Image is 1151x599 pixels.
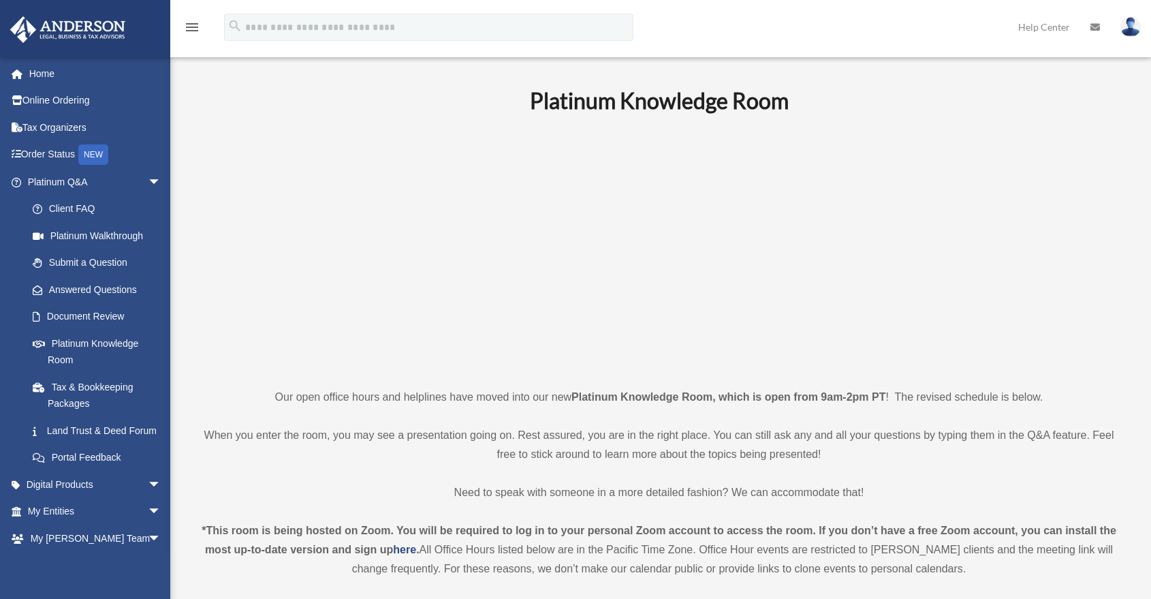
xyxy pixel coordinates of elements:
[10,60,182,87] a: Home
[10,471,182,498] a: Digital Productsarrow_drop_down
[19,444,182,472] a: Portal Feedback
[416,544,419,555] strong: .
[10,141,182,169] a: Order StatusNEW
[393,544,416,555] a: here
[148,168,175,196] span: arrow_drop_down
[19,330,175,373] a: Platinum Knowledge Room
[148,498,175,526] span: arrow_drop_down
[148,471,175,499] span: arrow_drop_down
[10,525,182,552] a: My [PERSON_NAME] Teamarrow_drop_down
[19,249,182,277] a: Submit a Question
[10,87,182,114] a: Online Ordering
[194,483,1124,502] p: Need to speak with someone in a more detailed fashion? We can accommodate that!
[1120,17,1141,37] img: User Pic
[194,388,1124,407] p: Our open office hours and helplines have moved into our new ! The revised schedule is below.
[6,16,129,43] img: Anderson Advisors Platinum Portal
[227,18,242,33] i: search
[10,498,182,525] a: My Entitiesarrow_drop_down
[455,132,864,363] iframe: 231110_Toby_KnowledgeRoom
[19,373,182,417] a: Tax & Bookkeeping Packages
[148,552,175,580] span: arrow_drop_down
[19,276,182,303] a: Answered Questions
[202,525,1116,555] strong: *This room is being hosted on Zoom. You will be required to log in to your personal Zoom account ...
[194,521,1124,579] div: All Office Hours listed below are in the Pacific Time Zone. Office Hour events are restricted to ...
[10,168,182,196] a: Platinum Q&Aarrow_drop_down
[10,552,182,579] a: My Documentsarrow_drop_down
[19,196,182,223] a: Client FAQ
[148,525,175,553] span: arrow_drop_down
[184,19,200,35] i: menu
[530,87,789,114] b: Platinum Knowledge Room
[10,114,182,141] a: Tax Organizers
[184,24,200,35] a: menu
[78,144,108,165] div: NEW
[571,391,885,403] strong: Platinum Knowledge Room, which is open from 9am-2pm PT
[19,222,182,249] a: Platinum Walkthrough
[194,426,1124,464] p: When you enter the room, you may see a presentation going on. Rest assured, you are in the right ...
[19,303,182,331] a: Document Review
[19,417,182,444] a: Land Trust & Deed Forum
